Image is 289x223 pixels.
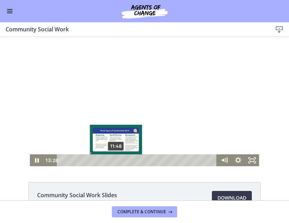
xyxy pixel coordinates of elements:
[37,199,117,205] span: 104 KB
[6,7,14,15] button: Enable menu
[245,117,259,129] button: Fullscreen
[217,194,246,202] span: Download
[112,206,177,217] button: Complete & continue
[103,3,186,20] img: Agents of Change
[217,117,231,129] button: Mute
[6,25,261,33] h3: Community Social Work
[117,209,166,215] span: Complete & continue
[212,191,252,205] a: Download
[30,117,44,129] button: Pause
[62,117,214,129] div: Playbar
[231,117,245,129] button: Show settings menu
[37,191,117,199] span: Community Social Work Slides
